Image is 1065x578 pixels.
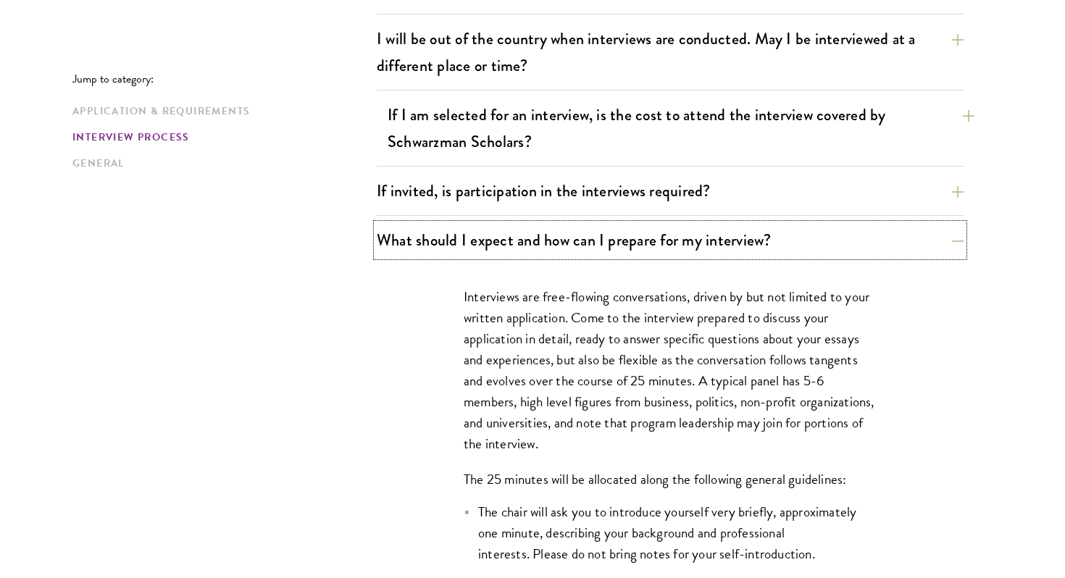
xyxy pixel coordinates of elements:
p: The 25 minutes will be allocated along the following general guidelines: [464,469,877,490]
li: The chair will ask you to introduce yourself very briefly, approximately one minute, describing y... [464,501,877,564]
button: What should I expect and how can I prepare for my interview? [377,224,964,256]
button: If invited, is participation in the interviews required? [377,175,964,207]
a: General [72,156,368,171]
button: If I am selected for an interview, is the cost to attend the interview covered by Schwarzman Scho... [388,99,974,158]
a: Interview Process [72,130,368,145]
p: Interviews are free-flowing conversations, driven by but not limited to your written application.... [464,286,877,455]
button: I will be out of the country when interviews are conducted. May I be interviewed at a different p... [377,22,964,82]
p: Jump to category: [72,72,377,85]
a: Application & Requirements [72,104,368,119]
